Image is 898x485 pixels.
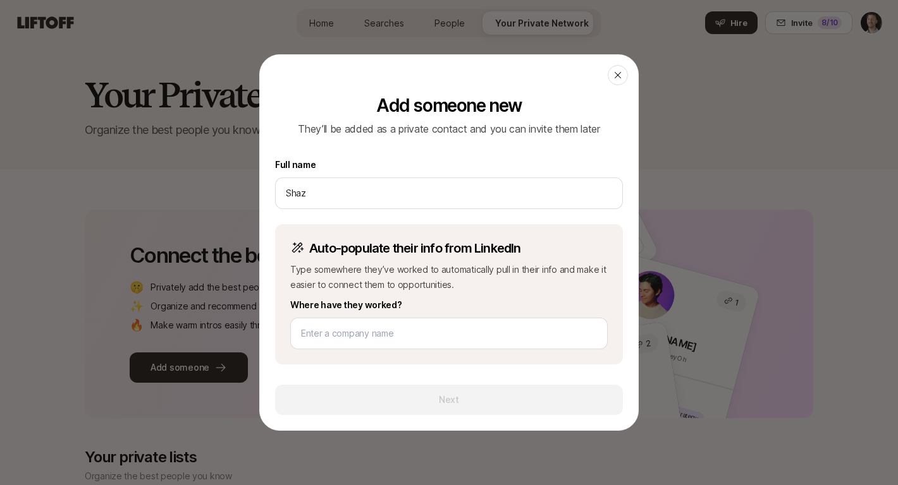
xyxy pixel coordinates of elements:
[290,262,608,292] p: Type somewhere they’ve worked to automatically pull in their info and make it easier to connect t...
[301,326,597,341] input: Enter a company name
[298,121,600,137] p: They’ll be added as a private contact and you can invite them later
[290,297,608,313] label: Where have they worked?
[376,95,522,116] p: Add someone new
[275,157,623,172] label: Full name
[286,186,612,201] input: e.g. Reed Hastings
[309,239,521,257] p: Auto-populate their info from LinkedIn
